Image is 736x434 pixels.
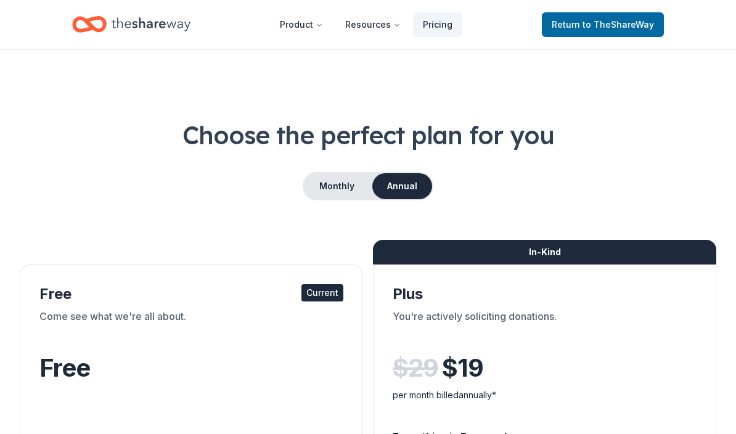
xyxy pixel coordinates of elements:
div: per month billed annually* [393,388,697,403]
span: Return [552,17,654,32]
a: Pricing [413,12,462,37]
div: In-Kind [373,240,716,264]
a: Home [72,10,190,39]
button: Annual [372,173,432,199]
div: Current [301,284,343,301]
div: Plus [393,284,697,304]
h1: Choose the perfect plan for you [20,118,716,152]
button: Resources [335,12,411,37]
button: Product [270,12,333,37]
a: Returnto TheShareWay [542,12,664,37]
div: You're actively soliciting donations. [393,309,697,343]
span: $ 19 [442,351,483,385]
span: Free [39,353,90,383]
button: Monthly [304,173,370,199]
div: Come see what we're all about. [39,309,343,343]
span: to TheShareWay [583,19,654,30]
div: Free [39,284,343,304]
nav: Main [270,10,462,39]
